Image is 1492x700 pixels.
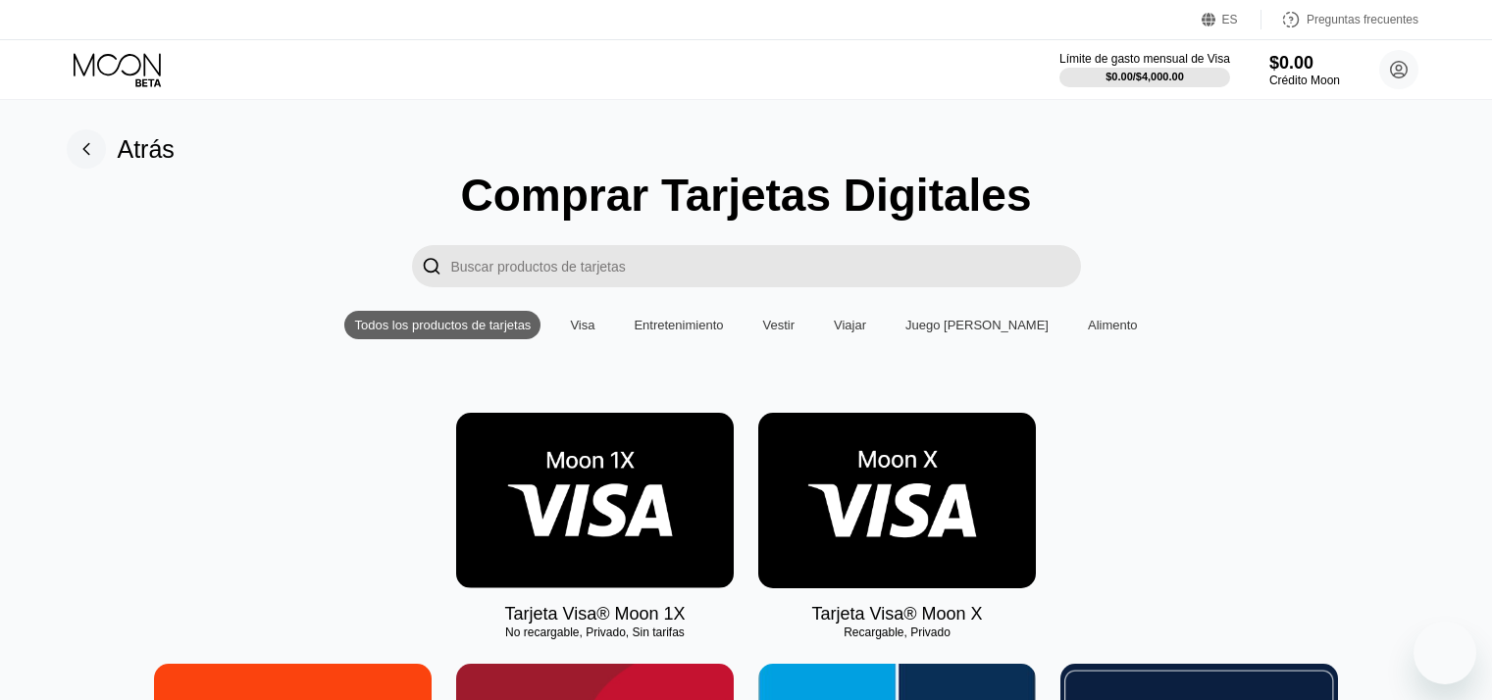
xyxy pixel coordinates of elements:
font: $0.00 [1269,53,1313,73]
div: Visa [560,311,604,339]
font: Entretenimiento [634,318,723,332]
font: $4,000.00 [1136,71,1184,82]
font: / [1133,71,1136,82]
font: Atrás [118,135,175,163]
div: Límite de gasto mensual de Visa$0.00/$4,000.00 [1059,52,1230,87]
div:  [412,245,451,287]
div: ES [1202,10,1261,29]
div: Vestir [753,311,805,339]
font:  [422,256,441,276]
font: Tarjeta Visa® Moon X [811,604,982,624]
font: Todos los productos de tarjetas [354,318,531,332]
div: Entretenimiento [624,311,733,339]
input: Productos de tarjetas de búsqueda [451,245,1081,287]
font: Crédito Moon [1269,74,1340,87]
font: No recargable, Privado, Sin tarifas [505,625,685,639]
font: Límite de gasto mensual de Visa [1059,52,1230,66]
font: Juego [PERSON_NAME] [905,318,1049,332]
div: $0.00Crédito Moon [1269,53,1340,87]
div: Juego [PERSON_NAME] [896,311,1058,339]
div: Todos los productos de tarjetas [344,311,540,339]
font: Vestir [763,318,796,332]
font: Viajar [834,318,866,332]
font: Comprar Tarjetas Digitales [460,170,1031,221]
div: Preguntas frecuentes [1261,10,1418,29]
div: Viajar [824,311,876,339]
div: Alimento [1078,311,1148,339]
font: Preguntas frecuentes [1307,13,1418,26]
font: Visa [570,318,594,332]
font: Tarjeta Visa® Moon 1X [504,604,685,624]
font: Recargable, Privado [844,625,951,639]
font: Alimento [1088,318,1138,332]
div: Atrás [67,129,175,169]
font: ES [1222,13,1238,26]
font: $0.00 [1106,71,1133,82]
iframe: Botón para iniciar la ventana de mensajería [1414,622,1476,684]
